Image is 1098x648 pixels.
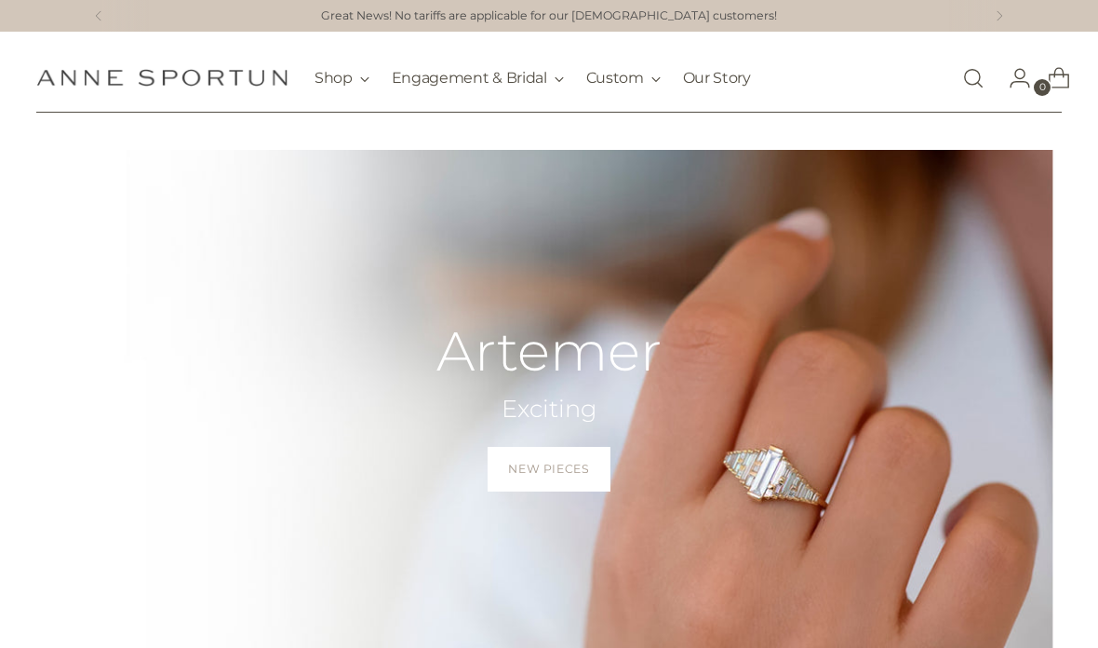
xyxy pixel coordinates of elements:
[36,69,288,87] a: Anne Sportun Fine Jewellery
[321,7,777,25] a: Great News! No tariffs are applicable for our [DEMOGRAPHIC_DATA] customers!
[1034,79,1051,96] span: 0
[508,461,589,478] span: New Pieces
[315,58,369,99] button: Shop
[683,58,751,99] a: Our Story
[955,60,992,97] a: Open search modal
[994,60,1031,97] a: Go to the account page
[1033,60,1070,97] a: Open cart modal
[436,321,662,382] h2: Artemer
[586,58,661,99] button: Custom
[392,58,564,99] button: Engagement & Bridal
[488,447,609,492] a: New Pieces
[436,393,662,425] h2: Exciting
